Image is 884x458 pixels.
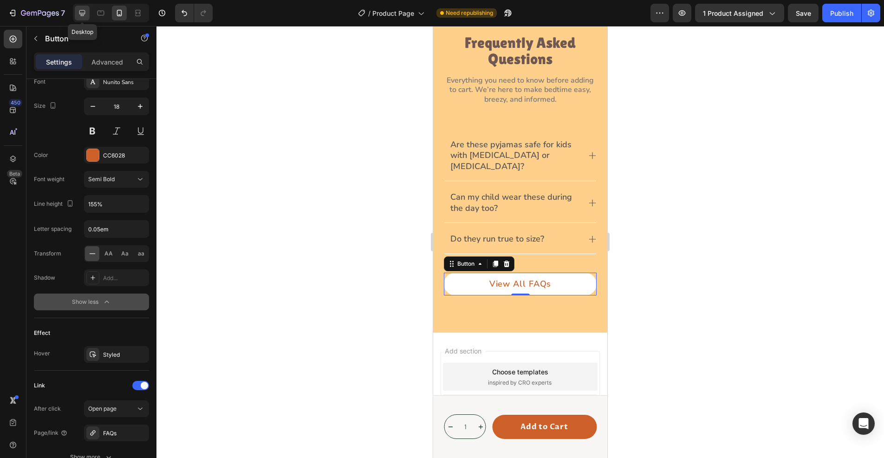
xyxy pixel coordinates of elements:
div: Size [34,100,58,112]
span: Semi Bold [88,176,115,183]
span: AA [104,249,113,258]
button: Open page [84,400,149,417]
div: 450 [9,99,22,106]
div: Hover [34,349,50,358]
input: Auto [84,196,149,212]
button: Publish [822,4,861,22]
button: 1 product assigned [695,4,784,22]
div: Show less [72,297,111,307]
p: Advanced [91,57,123,67]
div: CC6028 [103,151,147,160]
span: 1 product assigned [703,8,763,18]
span: Aa [121,249,129,258]
div: Color [34,151,48,159]
span: Need republishing [446,9,493,17]
div: Transform [34,249,61,258]
span: / [368,8,370,18]
div: Undo/Redo [175,4,213,22]
p: Settings [46,57,72,67]
div: Font [34,78,45,86]
div: Effect [34,329,50,337]
div: After click [34,405,61,413]
button: Show less [34,294,149,310]
span: aa [138,249,144,258]
button: 7 [4,4,69,22]
span: Product Page [372,8,414,18]
span: Open page [88,405,117,412]
div: Publish [830,8,853,18]
div: Font weight [34,175,65,183]
p: Button [45,33,124,44]
div: Add... [103,274,147,282]
div: Page/link [34,429,68,437]
div: Nunito Sans [103,78,147,86]
div: FAQs [103,429,147,438]
div: Open Intercom Messenger [852,412,875,435]
div: Letter spacing [34,225,71,233]
button: Save [788,4,819,22]
input: Auto [84,221,149,237]
p: 7 [61,7,65,19]
div: Shadow [34,274,55,282]
div: Line height [34,198,76,210]
div: Link [34,381,45,390]
span: Save [796,9,811,17]
iframe: Design area [433,26,607,458]
div: Styled [103,351,147,359]
button: Semi Bold [84,171,149,188]
div: Beta [7,170,22,177]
